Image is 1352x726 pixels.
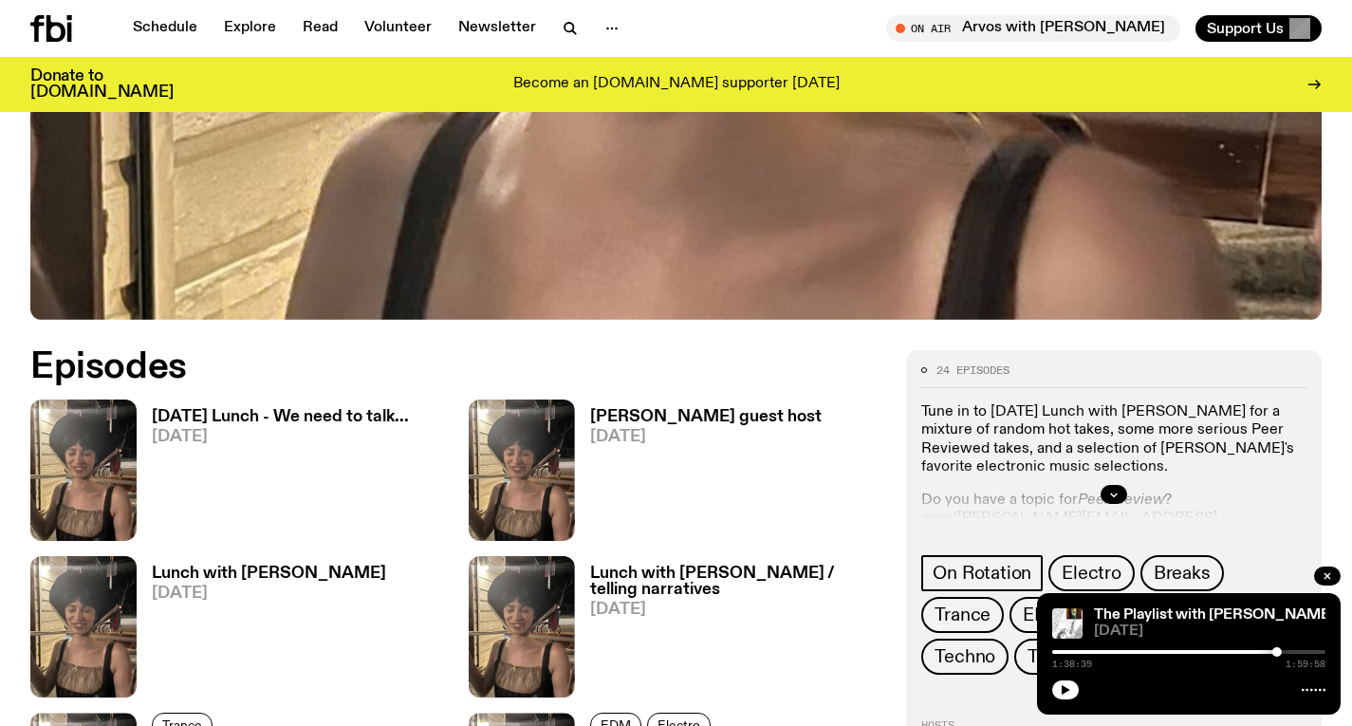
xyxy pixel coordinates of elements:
[137,409,409,541] a: [DATE] Lunch - We need to talk...[DATE]
[921,555,1043,591] a: On Rotation
[1140,555,1224,591] a: Breaks
[933,563,1031,584] span: On Rotation
[1286,660,1325,669] span: 1:59:58
[1023,605,1065,625] span: EDM
[447,15,547,42] a: Newsletter
[921,597,1004,633] a: Trance
[1014,639,1139,675] a: Tech House
[590,602,884,618] span: [DATE]
[513,76,840,93] p: Become an [DOMAIN_NAME] supporter [DATE]
[121,15,209,42] a: Schedule
[1207,20,1284,37] span: Support Us
[30,68,174,101] h3: Donate to [DOMAIN_NAME]
[137,566,386,698] a: Lunch with [PERSON_NAME][DATE]
[921,639,1009,675] a: Techno
[152,409,409,425] h3: [DATE] Lunch - We need to talk...
[1062,563,1121,584] span: Electro
[935,646,995,667] span: Techno
[152,586,386,602] span: [DATE]
[152,429,409,445] span: [DATE]
[1052,660,1092,669] span: 1:38:39
[1154,563,1211,584] span: Breaks
[590,566,884,598] h3: Lunch with [PERSON_NAME] / telling narratives
[590,409,822,425] h3: [PERSON_NAME] guest host
[936,365,1009,376] span: 24 episodes
[590,429,822,445] span: [DATE]
[1094,624,1325,639] span: [DATE]
[152,566,386,582] h3: Lunch with [PERSON_NAME]
[1028,646,1126,667] span: Tech House
[1009,597,1078,633] a: EDM
[575,409,822,541] a: [PERSON_NAME] guest host[DATE]
[30,350,883,384] h2: Episodes
[935,605,991,625] span: Trance
[213,15,287,42] a: Explore
[291,15,349,42] a: Read
[575,566,884,698] a: Lunch with [PERSON_NAME] / telling narratives[DATE]
[1195,15,1322,42] button: Support Us
[921,403,1306,476] p: Tune in to [DATE] Lunch with [PERSON_NAME] for a mixture of random hot takes, some more serious P...
[1048,555,1135,591] a: Electro
[886,15,1180,42] button: On AirArvos with [PERSON_NAME]
[353,15,443,42] a: Volunteer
